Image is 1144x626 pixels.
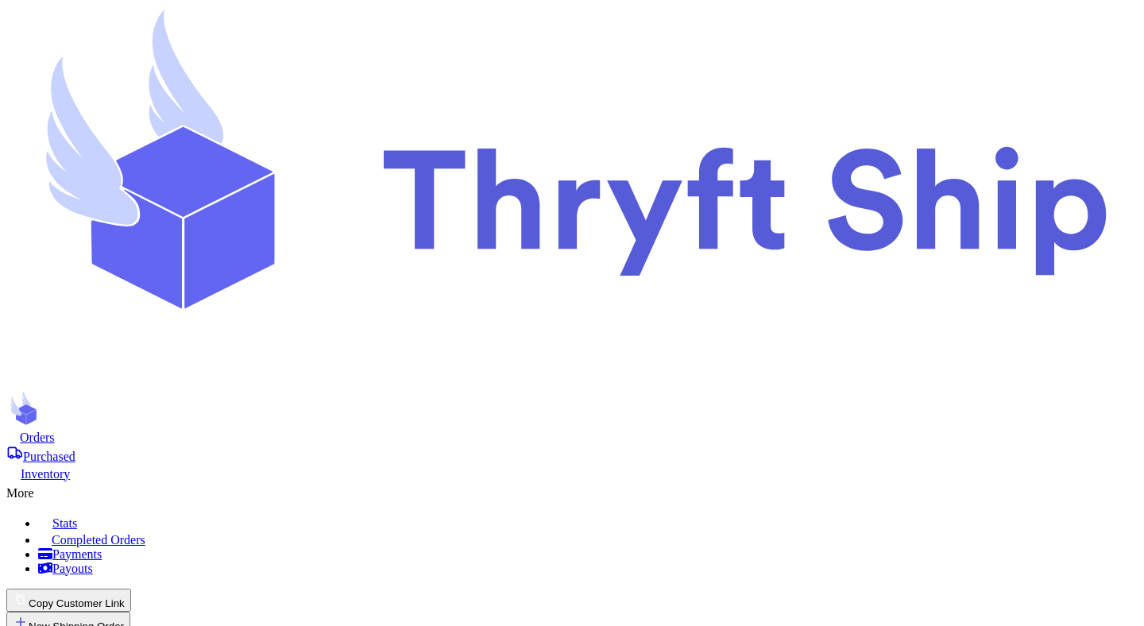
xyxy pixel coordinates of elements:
[6,445,1138,464] a: Purchased
[6,429,1138,445] a: Orders
[6,464,1138,481] a: Inventory
[38,513,1138,531] a: Stats
[6,589,131,612] button: Copy Customer Link
[38,547,1138,562] a: Payments
[52,562,93,575] span: Payouts
[20,431,55,444] span: Orders
[21,467,70,481] span: Inventory
[52,533,145,547] span: Completed Orders
[6,481,1138,500] div: More
[38,562,1138,576] a: Payouts
[38,531,1138,547] a: Completed Orders
[23,450,75,463] span: Purchased
[52,516,77,530] span: Stats
[52,547,102,561] span: Payments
